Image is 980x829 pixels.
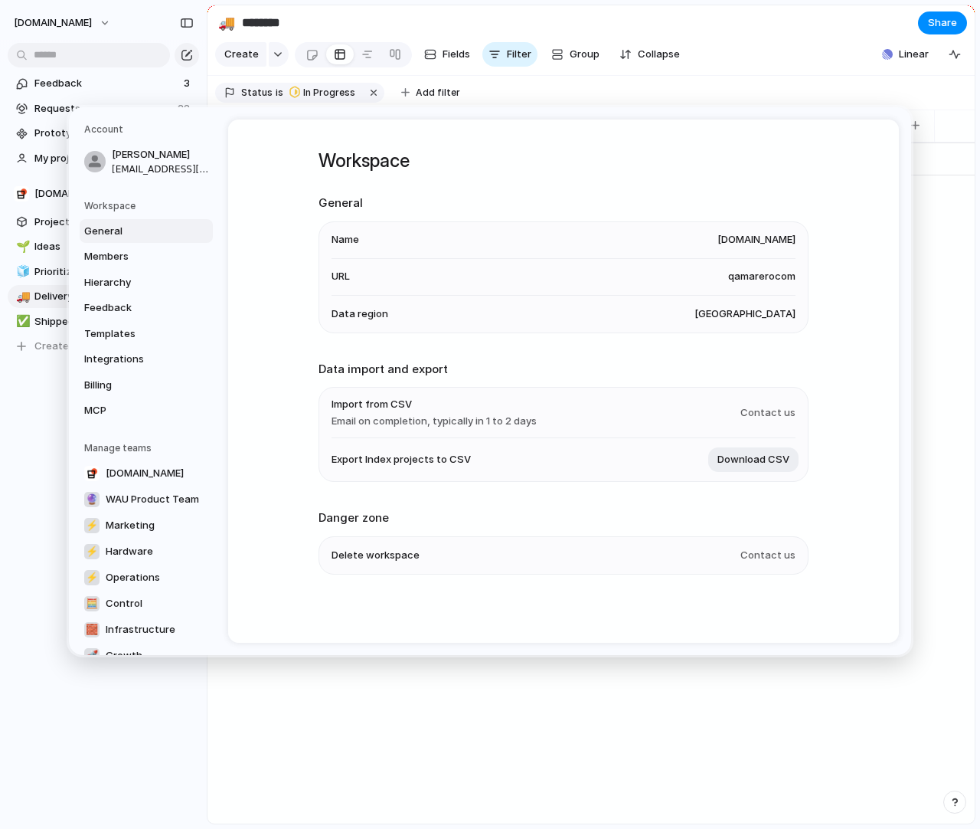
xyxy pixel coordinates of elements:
div: 🔮 [84,492,100,507]
span: Contact us [740,548,795,563]
a: [PERSON_NAME][EMAIL_ADDRESS][DOMAIN_NAME] [80,143,213,181]
div: ⚡ [84,570,100,585]
a: ⚡Operations [80,565,213,590]
a: Integrations [80,347,213,372]
a: ⚡Marketing [80,513,213,538]
span: General [84,224,182,239]
h5: Workspace [84,199,213,213]
a: Members [80,244,213,269]
span: Feedback [84,300,182,316]
span: Data region [332,306,388,322]
a: Billing [80,373,213,398]
a: Feedback [80,296,213,320]
span: Name [332,232,359,247]
div: 🚀 [84,648,100,664]
span: [DOMAIN_NAME] [717,232,795,247]
span: Operations [106,570,160,585]
span: Download CSV [717,452,789,467]
span: [DOMAIN_NAME] [106,466,184,481]
span: Marketing [106,518,155,533]
span: Delete workspace [332,548,420,563]
span: MCP [84,403,182,418]
span: [EMAIL_ADDRESS][DOMAIN_NAME] [112,162,210,176]
span: Integrations [84,352,182,367]
span: Hardware [106,544,153,559]
span: [PERSON_NAME] [112,147,210,162]
span: Infrastructure [106,622,175,637]
a: 🧱Infrastructure [80,618,213,642]
span: Control [106,596,142,611]
a: ⚡Hardware [80,539,213,564]
div: 🧮 [84,596,100,611]
a: [DOMAIN_NAME] [80,461,213,486]
span: Import from CSV [332,397,537,412]
span: WAU Product Team [106,492,199,507]
span: Templates [84,326,182,342]
a: Hierarchy [80,270,213,295]
h2: Danger zone [318,510,808,527]
h2: Data import and export [318,361,808,378]
span: Billing [84,378,182,393]
a: 🧮Control [80,591,213,616]
span: qamarerocom [728,269,795,284]
div: 🧱 [84,622,100,637]
a: General [80,219,213,244]
span: Contact us [740,405,795,421]
a: 🔮WAU Product Team [80,487,213,512]
h2: General [318,195,808,212]
h5: Account [84,123,213,136]
h5: Manage teams [84,441,213,455]
span: Members [84,249,182,264]
h1: Workspace [318,147,808,175]
div: ⚡ [84,518,100,533]
span: Growth [106,648,142,664]
a: MCP [80,398,213,423]
a: 🚀Growth [80,644,213,668]
span: URL [332,269,350,284]
span: Email on completion, typically in 1 to 2 days [332,414,537,429]
span: Hierarchy [84,275,182,290]
span: [GEOGRAPHIC_DATA] [694,306,795,322]
div: ⚡ [84,544,100,559]
button: Download CSV [708,447,799,472]
span: Export Index projects to CSV [332,452,471,467]
a: Templates [80,322,213,346]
